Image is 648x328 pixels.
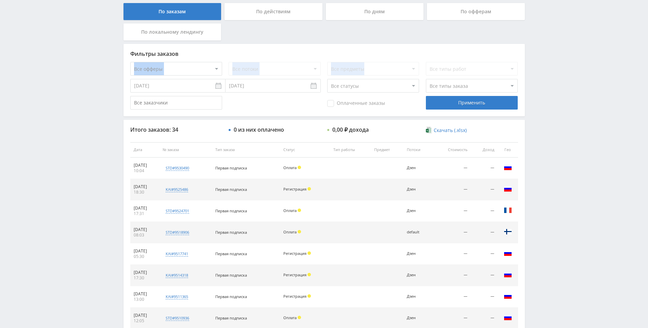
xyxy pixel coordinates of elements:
[433,286,471,308] td: —
[283,229,297,234] span: Оплата
[134,275,156,281] div: 17:30
[283,251,306,256] span: Регистрация
[298,209,301,212] span: Холд
[427,3,525,20] div: По офферам
[130,142,160,158] th: Дата
[134,248,156,254] div: [DATE]
[308,187,311,191] span: Холд
[298,166,301,169] span: Холд
[471,265,497,286] td: —
[433,142,471,158] th: Стоимость
[166,208,189,214] div: std#9524701
[134,184,156,190] div: [DATE]
[433,222,471,243] td: —
[426,96,518,110] div: Применить
[283,165,297,170] span: Оплата
[407,230,430,234] div: default
[407,251,430,256] div: Дзен
[308,273,311,276] span: Холд
[134,227,156,232] div: [DATE]
[134,254,156,259] div: 05:30
[471,243,497,265] td: —
[283,294,306,299] span: Регистрация
[433,200,471,222] td: —
[234,127,284,133] div: 0 из них оплачено
[134,270,156,275] div: [DATE]
[283,272,306,277] span: Регистрация
[134,297,156,302] div: 13:00
[283,208,297,213] span: Оплата
[308,294,311,298] span: Холд
[130,51,518,57] div: Фильтры заказов
[426,127,432,133] img: xlsx
[134,206,156,211] div: [DATE]
[134,163,156,168] div: [DATE]
[407,294,430,299] div: Дзен
[159,142,212,158] th: № заказа
[123,23,221,40] div: По локальному лендингу
[403,142,433,158] th: Потоки
[134,190,156,195] div: 18:30
[283,315,297,320] span: Оплата
[471,142,497,158] th: Доход
[134,211,156,216] div: 17:31
[471,222,497,243] td: —
[298,230,301,233] span: Холд
[130,127,222,133] div: Итого заказов: 34
[215,165,247,170] span: Первая подписка
[407,166,430,170] div: Дзен
[504,249,512,257] img: rus.png
[166,187,188,192] div: kai#9525486
[298,316,301,319] span: Холд
[215,230,247,235] span: Первая подписка
[330,142,371,158] th: Тип работы
[134,291,156,297] div: [DATE]
[134,168,156,174] div: 10:04
[433,265,471,286] td: —
[166,315,189,321] div: std#9510936
[215,187,247,192] span: Первая подписка
[332,127,369,133] div: 0,00 ₽ дохода
[166,165,189,171] div: std#9530490
[326,3,424,20] div: По дням
[166,251,188,257] div: kai#9517741
[215,273,247,278] span: Первая подписка
[166,230,189,235] div: std#9518906
[407,316,430,320] div: Дзен
[433,179,471,200] td: —
[504,206,512,214] img: fra.png
[504,270,512,279] img: rus.png
[371,142,403,158] th: Предмет
[308,251,311,255] span: Холд
[166,294,188,299] div: kai#9511365
[504,163,512,171] img: rus.png
[471,286,497,308] td: —
[212,142,280,158] th: Тип заказа
[134,232,156,238] div: 08:03
[471,158,497,179] td: —
[407,273,430,277] div: Дзен
[327,100,385,107] span: Оплаченные заказы
[471,179,497,200] td: —
[433,243,471,265] td: —
[504,313,512,322] img: rus.png
[504,185,512,193] img: rus.png
[504,228,512,236] img: fin.png
[504,292,512,300] img: rus.png
[471,200,497,222] td: —
[225,3,322,20] div: По действиям
[215,208,247,213] span: Первая подписка
[407,209,430,213] div: Дзен
[426,127,467,134] a: Скачать (.xlsx)
[166,273,188,278] div: kai#9514318
[434,128,467,133] span: Скачать (.xlsx)
[134,318,156,324] div: 12:05
[498,142,518,158] th: Гео
[280,142,330,158] th: Статус
[433,158,471,179] td: —
[407,187,430,192] div: Дзен
[130,96,222,110] input: Все заказчики
[123,3,221,20] div: По заказам
[215,294,247,299] span: Первая подписка
[134,313,156,318] div: [DATE]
